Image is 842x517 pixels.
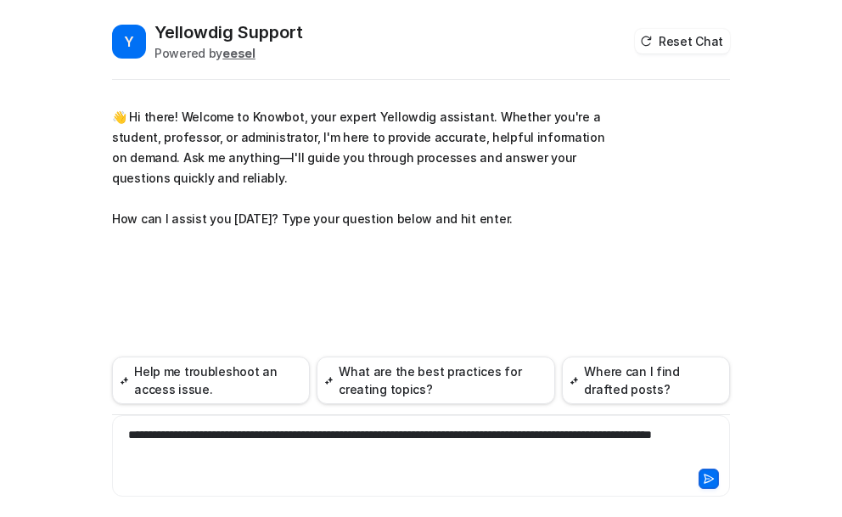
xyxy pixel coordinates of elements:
[112,107,609,229] p: 👋 Hi there! Welcome to Knowbot, your expert Yellowdig assistant. Whether you're a student, profes...
[154,20,303,44] h2: Yellowdig Support
[112,25,146,59] span: Y
[154,44,303,62] div: Powered by
[635,29,730,53] button: Reset Chat
[317,357,555,404] button: What are the best practices for creating topics?
[562,357,730,404] button: Where can I find drafted posts?
[222,46,255,60] b: eesel
[112,357,310,404] button: Help me troubleshoot an access issue.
